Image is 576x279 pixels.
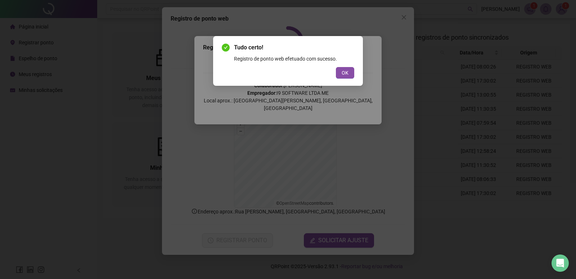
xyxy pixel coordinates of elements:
div: Open Intercom Messenger [552,254,569,272]
button: OK [336,67,354,79]
span: OK [342,69,348,77]
span: Tudo certo! [234,43,354,52]
span: check-circle [222,44,230,52]
div: Registro de ponto web efetuado com sucesso. [234,55,354,63]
